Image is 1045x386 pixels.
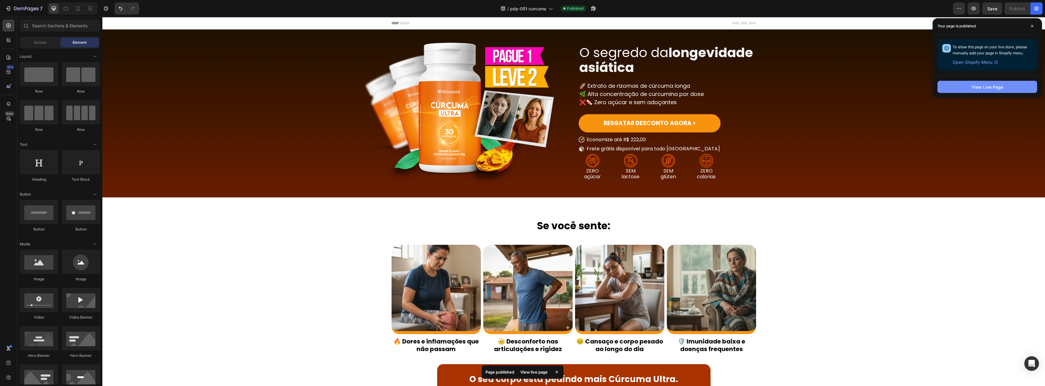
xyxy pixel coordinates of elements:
[20,227,58,232] div: Button
[382,321,470,336] p: 🤕 Desconforto nas articulações e rigidez
[62,353,100,358] div: Hero Banner
[20,353,58,358] div: Hero Banner
[290,321,378,336] p: 🔥 Dores e inflamações que não passam
[522,137,535,150] img: [object Object]
[987,6,997,11] span: Save
[501,102,593,111] p: RESGATAR DESCONTO AGORA >
[476,97,618,115] a: RESGATAR DESCONTO AGORA >
[2,2,45,15] button: 7
[567,6,584,11] span: Published
[20,177,58,182] div: Heading
[62,89,100,94] div: Row
[477,26,651,60] strong: longevidade asiática
[1005,2,1030,15] button: Publish
[20,89,58,94] div: Row
[473,228,562,317] img: [object Object]
[20,54,32,59] span: Layout
[477,65,682,73] p: 🚀 Extrato de rizomas de cúrcuma longa
[477,81,682,89] p: ❌🍬 Zero açúcar e sem adoçantes
[20,241,30,247] span: Media
[484,119,543,126] p: Economize até R$ 222,00
[971,84,1003,90] div: View Live Page
[20,315,58,320] div: Video
[6,65,15,70] div: 450
[289,201,654,217] h2: Se você sente:
[515,157,542,162] p: lactose
[62,315,100,320] div: Video Banner
[1024,356,1039,371] div: Open Intercom Messenger
[937,81,1037,93] button: View Live Page
[591,151,618,162] p: ZERO calorias
[20,142,27,147] span: Text
[381,228,470,317] img: [object Object]
[517,368,551,376] div: View live page
[484,128,618,135] p: Frete grátis disponível para todo [GEOGRAPHIC_DATA]
[565,321,653,336] p: 🛡️ Imunidade baixa e doenças frequentes
[937,23,976,29] p: Your page is published
[485,369,514,375] p: Page published
[477,157,504,162] p: açúcar
[20,19,100,32] input: Search Sections & Elements
[115,2,139,15] div: Undo/Redo
[20,127,58,132] div: Row
[62,276,100,282] div: Image
[90,239,100,249] span: Toggle open
[62,227,100,232] div: Button
[20,276,58,282] div: Image
[553,157,580,162] p: glúten
[559,137,573,150] img: [object Object]
[953,45,1027,55] span: To show this page on your live store, please manually add your page in Shopify menu.
[477,151,504,157] p: ZERO
[515,151,542,157] p: SEM
[597,137,611,150] img: [object Object]
[553,151,580,157] p: SEM
[34,40,47,45] span: Section
[20,192,31,197] span: Button
[564,228,654,317] img: [object Object]
[62,177,100,182] div: Text Block
[90,190,100,199] span: Toggle open
[289,228,379,317] img: [object Object]
[510,5,546,12] span: pdp-051-curcuma
[953,59,992,66] span: Open Shopify Menu
[260,22,467,166] img: [object Object]
[346,355,597,369] p: O seu corpo está pedindo mais Cúrcuma Ultra.
[982,2,1002,15] button: Save
[476,28,683,59] h2: O segredo da
[473,321,561,336] p: 😣 Cansaço e corpo pesado ao longo do dia
[507,5,509,12] span: /
[90,140,100,149] span: Toggle open
[62,127,100,132] div: Row
[484,137,497,150] img: [object Object]
[90,52,100,61] span: Toggle open
[5,111,15,116] div: Beta
[1010,5,1025,12] div: Publish
[102,17,1045,386] iframe: Design area
[477,73,682,81] p: 🌿 Alta concentração de curcumina por dose
[73,40,87,45] span: Element
[40,5,43,12] p: 7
